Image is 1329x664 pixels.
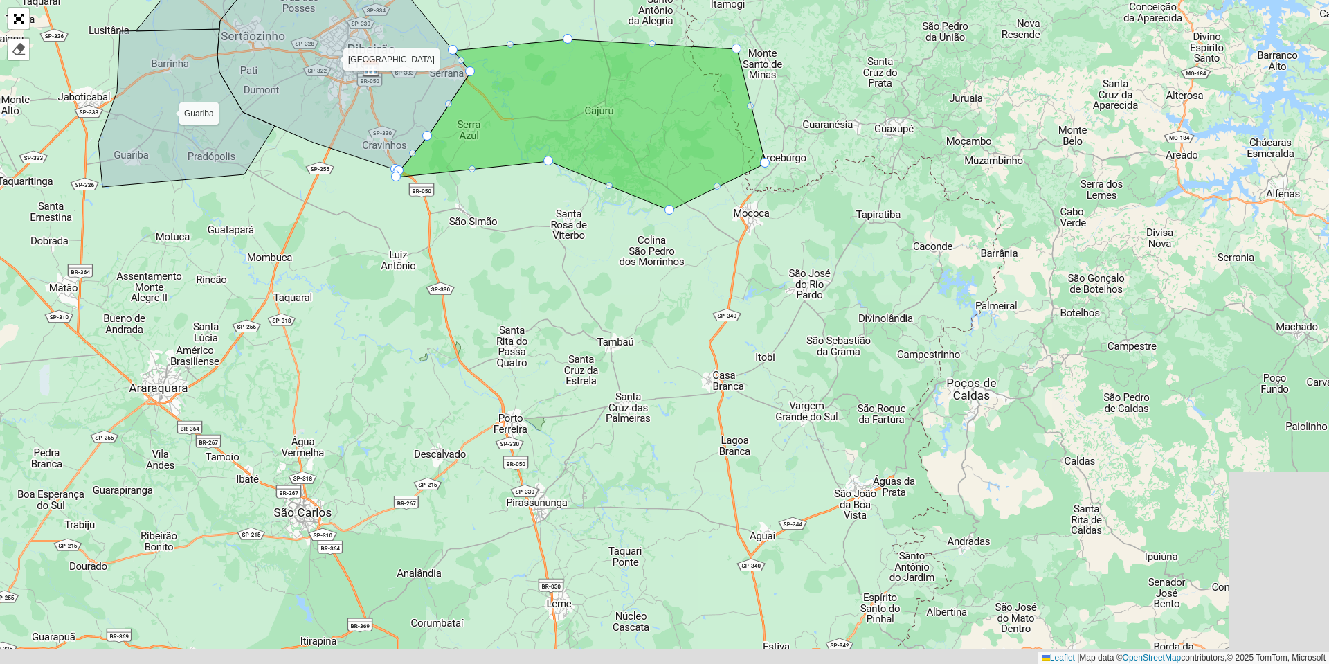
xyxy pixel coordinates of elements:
[1038,652,1329,664] div: Map data © contributors,© 2025 TomTom, Microsoft
[1123,653,1182,663] a: OpenStreetMap
[1042,653,1075,663] a: Leaflet
[8,8,29,29] a: Abrir mapa em tela cheia
[8,39,29,60] div: Remover camada(s)
[362,60,380,78] img: Marker
[1077,653,1079,663] span: |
